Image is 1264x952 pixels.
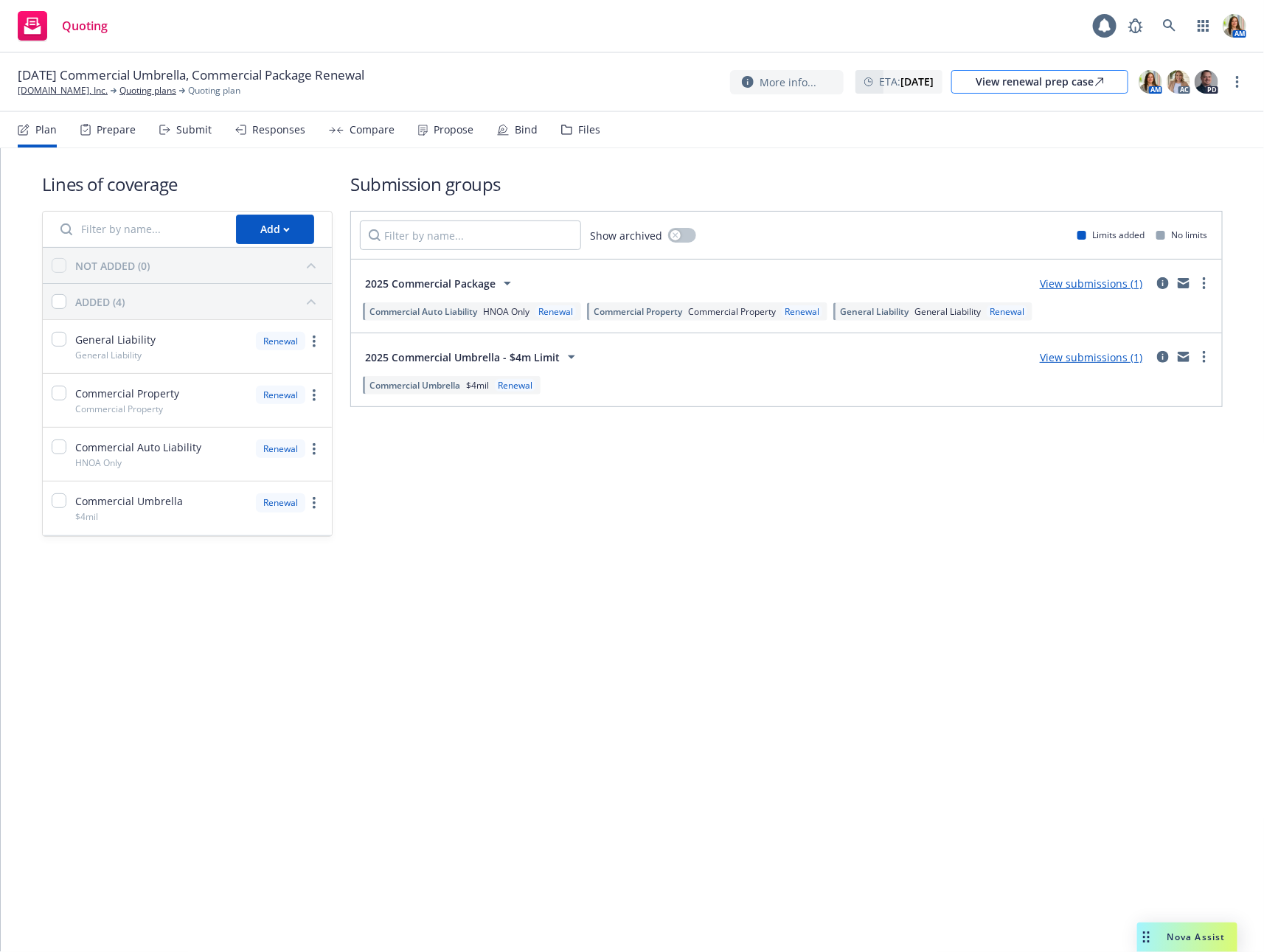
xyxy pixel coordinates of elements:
div: Renewal [782,305,822,318]
a: circleInformation [1154,348,1172,366]
div: Renewal [535,305,576,318]
img: photo [1195,70,1218,94]
div: Renewal [256,386,305,404]
span: Quoting [62,20,108,32]
span: HNOA Only [483,305,529,318]
span: Quoting plan [188,84,240,97]
span: ETA : [879,74,934,89]
button: Add [236,215,314,244]
h1: Submission groups [350,172,1223,196]
div: Limits added [1077,229,1145,241]
a: circleInformation [1154,274,1172,292]
span: Show archived [590,228,662,243]
a: Switch app [1189,11,1218,41]
a: Quoting [12,5,114,46]
div: Renewal [495,379,535,392]
a: View submissions (1) [1040,350,1142,364]
span: Commercial Auto Liability [75,439,201,455]
button: ADDED (4) [75,290,323,313]
div: Add [260,215,290,243]
span: Commercial Auto Liability [369,305,477,318]
div: Submit [176,124,212,136]
div: Renewal [256,332,305,350]
button: 2025 Commercial Umbrella - $4m Limit [360,342,586,372]
div: Compare [350,124,395,136]
a: View renewal prep case [951,70,1128,94]
a: [DOMAIN_NAME], Inc. [18,84,108,97]
a: View submissions (1) [1040,277,1142,291]
span: General Liability [75,349,142,361]
div: NOT ADDED (0) [75,258,150,274]
span: 2025 Commercial Package [365,276,496,291]
div: Propose [434,124,473,136]
a: more [1195,348,1213,366]
button: More info... [730,70,844,94]
a: mail [1175,274,1192,292]
a: mail [1175,348,1192,366]
span: Commercial Property [594,305,682,318]
a: more [1229,73,1246,91]
a: more [305,494,323,512]
a: more [1195,274,1213,292]
input: Filter by name... [52,215,227,244]
div: Renewal [987,305,1027,318]
span: More info... [760,74,816,90]
img: photo [1139,70,1162,94]
strong: [DATE] [900,74,934,88]
div: Responses [252,124,305,136]
div: Plan [35,124,57,136]
span: $4mil [466,379,489,392]
span: Commercial Property [75,403,163,415]
a: more [305,386,323,404]
img: photo [1167,70,1190,94]
button: 2025 Commercial Package [360,268,521,298]
a: Quoting plans [119,84,176,97]
div: Bind [515,124,538,136]
h1: Lines of coverage [42,172,333,196]
div: Renewal [256,439,305,458]
span: HNOA Only [75,456,122,469]
span: Nova Assist [1167,931,1226,943]
span: General Liability [914,305,981,318]
button: NOT ADDED (0) [75,254,323,277]
div: Renewal [256,493,305,512]
a: Search [1155,11,1184,41]
a: Report a Bug [1121,11,1150,41]
button: Nova Assist [1137,923,1237,952]
div: Files [578,124,600,136]
span: Commercial Umbrella [75,493,183,509]
span: [DATE] Commercial Umbrella, Commercial Package Renewal [18,66,364,84]
a: more [305,440,323,458]
div: ADDED (4) [75,294,125,310]
div: View renewal prep case [976,71,1104,93]
div: Prepare [97,124,136,136]
img: photo [1223,14,1246,38]
span: 2025 Commercial Umbrella - $4m Limit [365,350,560,365]
div: Drag to move [1137,923,1156,952]
input: Filter by name... [360,220,581,250]
span: $4mil [75,510,98,523]
div: No limits [1156,229,1207,241]
span: General Liability [840,305,909,318]
span: General Liability [75,332,156,347]
span: Commercial Umbrella [369,379,460,392]
span: Commercial Property [688,305,776,318]
a: more [305,333,323,350]
span: Commercial Property [75,386,179,401]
